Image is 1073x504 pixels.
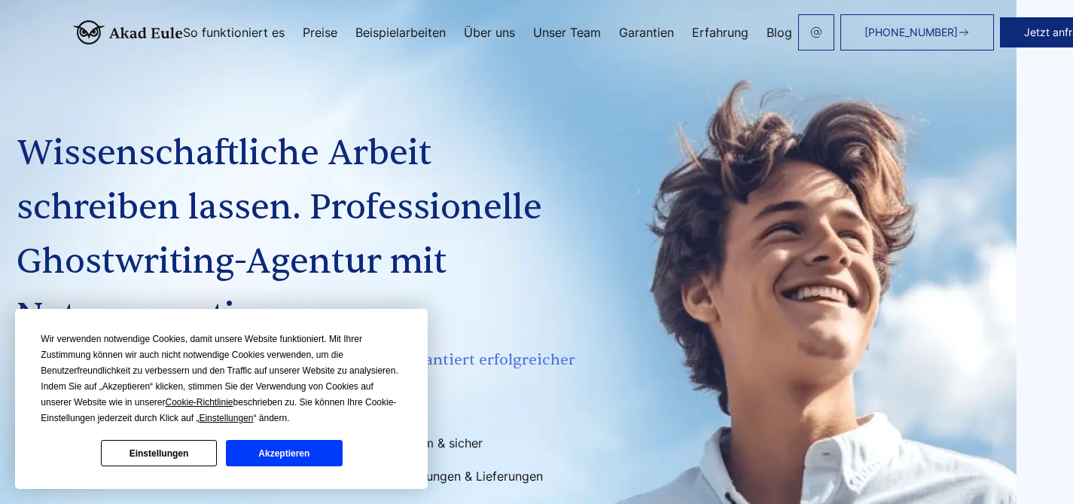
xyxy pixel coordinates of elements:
button: Akzeptieren [226,440,342,466]
a: Blog [767,26,792,38]
a: So funktioniert es [183,26,285,38]
div: Wir verwenden notwendige Cookies, damit unsere Website funktioniert. Mit Ihrer Zustimmung können ... [41,331,402,426]
a: Beispielarbeiten [355,26,446,38]
div: Cookie Consent Prompt [15,309,428,489]
span: Cookie-Richtlinie [166,397,233,408]
a: Unser Team [533,26,601,38]
button: Einstellungen [101,440,217,466]
li: Garantiert anonym & sicher [303,431,580,455]
a: Preise [303,26,337,38]
h1: Wissenschaftliche Arbeit schreiben lassen. Professionelle Ghostwriting-Agentur mit Notengarantie. [17,127,583,344]
a: [PHONE_NUMBER] [840,14,994,50]
a: Über uns [464,26,515,38]
a: Erfahrung [692,26,748,38]
span: Einstellungen [199,413,253,423]
a: Garantien [619,26,674,38]
span: [PHONE_NUMBER] [864,26,958,38]
img: logo [73,20,183,44]
li: Bequeme Teilzahlungen & Lieferungen [303,464,580,488]
img: email [810,26,822,38]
